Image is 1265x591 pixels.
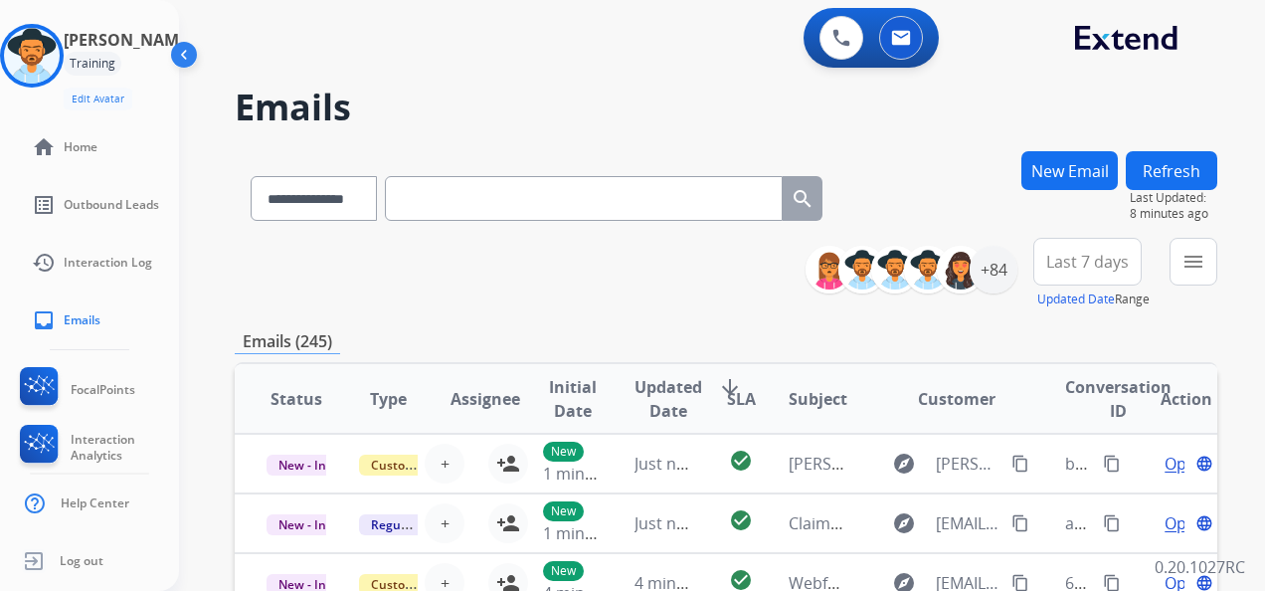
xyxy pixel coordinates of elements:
[64,312,100,328] span: Emails
[451,387,520,411] span: Assignee
[789,387,847,411] span: Subject
[1181,250,1205,274] mat-icon: menu
[1033,238,1142,286] button: Last 7 days
[16,367,135,413] a: FocalPoints
[64,139,97,155] span: Home
[425,503,464,543] button: +
[267,514,359,535] span: New - Initial
[892,452,916,476] mat-icon: explore
[60,553,103,569] span: Log out
[1125,364,1217,434] th: Action
[1011,455,1029,473] mat-icon: content_copy
[543,463,641,485] span: 1 minute ago
[64,197,159,213] span: Outbound Leads
[1065,375,1172,423] span: Conversation ID
[543,561,584,581] p: New
[71,432,179,464] span: Interaction Analytics
[64,255,152,271] span: Interaction Log
[970,246,1017,294] div: +84
[634,512,698,534] span: Just now
[634,375,702,423] span: Updated Date
[1165,511,1205,535] span: Open
[1037,292,1115,307] button: Updated Date
[918,387,995,411] span: Customer
[729,508,753,532] mat-icon: check_circle
[1130,206,1217,222] span: 8 minutes ago
[441,452,450,476] span: +
[936,511,999,535] span: [EMAIL_ADDRESS][DOMAIN_NAME]
[1103,455,1121,473] mat-icon: content_copy
[370,387,407,411] span: Type
[729,449,753,473] mat-icon: check_circle
[543,375,603,423] span: Initial Date
[1130,190,1217,206] span: Last Updated:
[1046,258,1129,266] span: Last 7 days
[727,387,756,411] span: SLA
[1011,514,1029,532] mat-icon: content_copy
[1126,151,1217,190] button: Refresh
[789,512,1144,534] span: Claim# 9cb4c9f9-c4e4-4e36-837b-ab65df0ce3b4
[543,501,584,521] p: New
[267,455,359,476] span: New - Initial
[71,382,135,398] span: FocalPoints
[64,28,193,52] h3: [PERSON_NAME]
[936,452,999,476] span: [PERSON_NAME][EMAIL_ADDRESS][PERSON_NAME][DOMAIN_NAME]
[64,88,132,110] button: Edit Avatar
[892,511,916,535] mat-icon: explore
[32,135,56,159] mat-icon: home
[634,453,698,475] span: Just now
[496,452,520,476] mat-icon: person_add
[32,251,56,275] mat-icon: history
[235,329,340,354] p: Emails (245)
[543,522,641,544] span: 1 minute ago
[425,444,464,484] button: +
[32,193,56,217] mat-icon: list_alt
[64,52,121,76] div: Training
[1155,555,1245,579] p: 0.20.1027RC
[359,455,488,476] span: Customer Support
[441,511,450,535] span: +
[791,187,814,211] mat-icon: search
[1195,455,1213,473] mat-icon: language
[271,387,322,411] span: Status
[4,28,60,84] img: avatar
[16,425,179,471] a: Interaction Analytics
[1195,514,1213,532] mat-icon: language
[1037,291,1150,307] span: Range
[718,375,742,399] mat-icon: arrow_downward
[359,514,450,535] span: Reguard CS
[496,511,520,535] mat-icon: person_add
[61,495,129,511] span: Help Center
[1103,514,1121,532] mat-icon: content_copy
[235,88,1217,127] h2: Emails
[1021,151,1118,190] button: New Email
[543,442,584,462] p: New
[1165,452,1205,476] span: Open
[32,308,56,332] mat-icon: inbox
